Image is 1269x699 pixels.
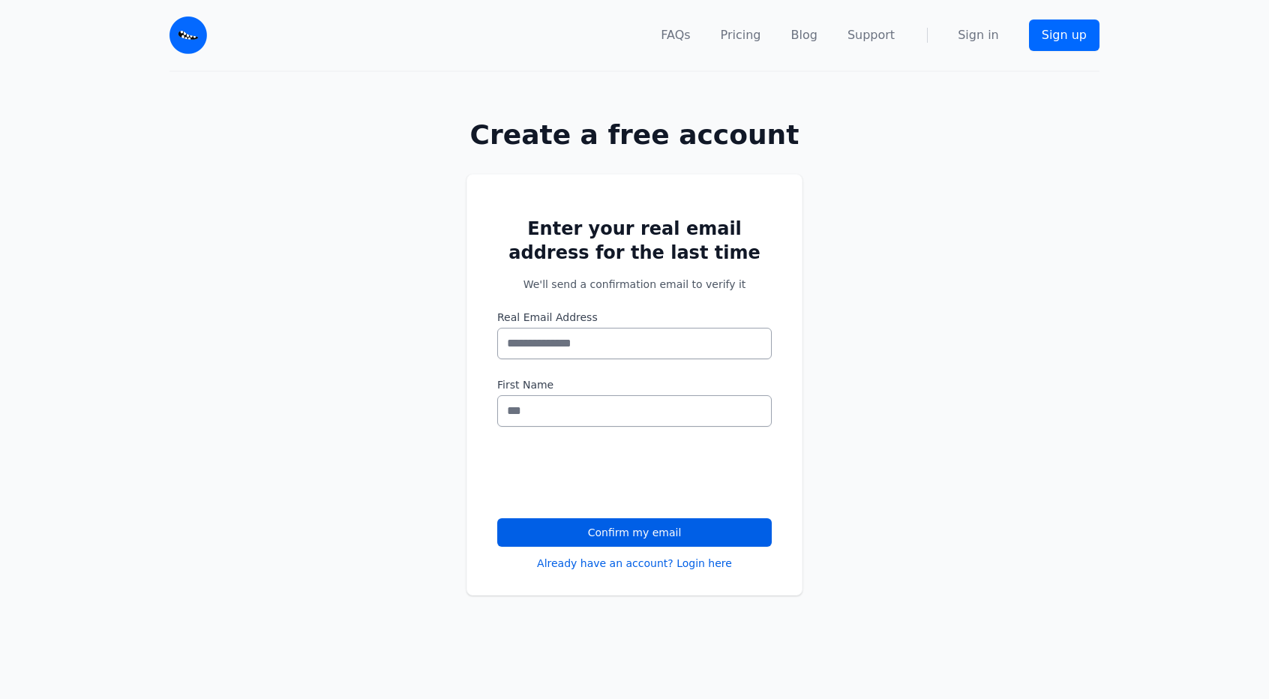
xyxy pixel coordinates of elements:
[1029,19,1099,51] a: Sign up
[537,556,732,571] a: Already have an account? Login here
[791,26,817,44] a: Blog
[497,377,772,392] label: First Name
[497,445,725,503] iframe: reCAPTCHA
[418,120,850,150] h1: Create a free account
[661,26,690,44] a: FAQs
[169,16,207,54] img: Email Monster
[497,217,772,265] h2: Enter your real email address for the last time
[958,26,999,44] a: Sign in
[497,518,772,547] button: Confirm my email
[497,310,772,325] label: Real Email Address
[721,26,761,44] a: Pricing
[847,26,895,44] a: Support
[497,277,772,292] p: We'll send a confirmation email to verify it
